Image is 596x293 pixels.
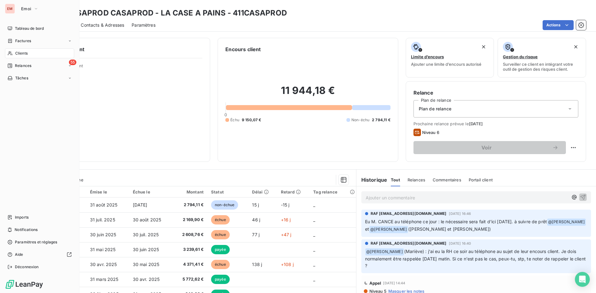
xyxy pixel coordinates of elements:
[230,117,239,123] span: Échu
[281,202,290,207] span: -15 j
[211,260,230,269] span: échue
[413,121,578,126] span: Prochaine relance prévue le
[211,189,245,194] div: Statut
[383,281,405,285] span: [DATE] 14:44
[69,60,76,65] span: 55
[211,245,230,254] span: payée
[252,232,260,237] span: 77 j
[15,252,23,257] span: Aide
[211,215,230,224] span: échue
[176,232,204,238] span: 2 608,76 €
[38,46,202,53] h6: Informations client
[449,242,471,245] span: [DATE] 16:40
[90,202,118,207] span: 31 août 2025
[15,51,28,56] span: Clients
[365,248,404,255] span: @ [PERSON_NAME]
[408,226,491,232] span: ([PERSON_NAME] et [PERSON_NAME])
[211,200,238,210] span: non-échue
[365,226,369,232] span: et
[313,277,315,282] span: _
[211,230,230,239] span: échue
[371,211,447,216] span: RAF [EMAIL_ADDRESS][DOMAIN_NAME]
[313,232,315,237] span: _
[225,46,261,53] h6: Encours client
[356,176,387,184] h6: Historique
[421,145,552,150] span: Voir
[15,215,29,220] span: Imports
[15,264,39,270] span: Déconnexion
[224,112,227,117] span: 0
[15,38,31,44] span: Factures
[176,261,204,268] span: 4 371,41 €
[365,249,587,269] span: (Mariève) : j'ai eu la RH ce soir au téléphone au sujet de leur encours client. Je dois normaleme...
[313,217,315,222] span: _
[252,217,260,222] span: 46 j
[547,219,586,226] span: @ [PERSON_NAME]
[372,117,391,123] span: 2 794,11 €
[419,106,451,112] span: Plan de relance
[411,54,444,59] span: Limite d’encours
[133,262,160,267] span: 30 mai 2025
[252,202,259,207] span: 15 j
[413,89,578,96] h6: Relance
[252,189,273,194] div: Délai
[225,84,390,103] h2: 11 944,18 €
[55,7,287,19] h3: 411CASAPROD CASAPROD - LA CASE A PAINS - 411CASAPROD
[469,121,483,126] span: [DATE]
[50,63,202,72] span: Propriétés Client
[411,62,481,67] span: Ajouter une limite d’encours autorisé
[81,22,124,28] span: Contacts & Adresses
[281,262,294,267] span: +108 j
[133,189,169,194] div: Échue le
[422,130,439,135] span: Niveau 6
[469,177,493,182] span: Portail client
[90,232,116,237] span: 30 juin 2025
[176,217,204,223] span: 2 169,90 €
[365,219,547,224] span: Eu M. CANCE au téléphone ce jour : le nécessaire sera fait d'ici [DATE]. à suivre de prêt
[5,4,15,14] div: EM
[281,189,306,194] div: Retard
[281,217,291,222] span: +16 j
[503,62,581,72] span: Surveiller ce client en intégrant votre outil de gestion des risques client.
[242,117,261,123] span: 9 150,07 €
[133,247,159,252] span: 30 juin 2025
[369,281,382,286] span: Appel
[21,6,31,11] span: Emoi
[575,272,590,287] div: Open Intercom Messenger
[176,276,204,282] span: 5 772,62 €
[391,177,400,182] span: Tout
[408,177,425,182] span: Relances
[5,279,43,289] img: Logo LeanPay
[90,247,116,252] span: 31 mai 2025
[90,277,119,282] span: 31 mars 2025
[90,217,115,222] span: 31 juil. 2025
[413,141,566,154] button: Voir
[133,202,147,207] span: [DATE]
[449,212,471,215] span: [DATE] 16:46
[133,217,161,222] span: 30 août 2025
[281,232,291,237] span: +47 j
[15,239,57,245] span: Paramètres et réglages
[176,246,204,253] span: 3 239,61 €
[433,177,461,182] span: Commentaires
[15,63,31,69] span: Relances
[313,262,315,267] span: _
[133,232,159,237] span: 30 juil. 2025
[90,262,117,267] span: 30 avr. 2025
[132,22,156,28] span: Paramètres
[351,117,369,123] span: Non-échu
[176,202,204,208] span: 2 794,11 €
[503,54,538,59] span: Gestion du risque
[371,241,447,246] span: RAF [EMAIL_ADDRESS][DOMAIN_NAME]
[369,226,408,233] span: @ [PERSON_NAME]
[313,247,315,252] span: _
[90,189,125,194] div: Émise le
[313,189,352,194] div: Tag relance
[406,38,494,78] button: Limite d’encoursAjouter une limite d’encours autorisé
[498,38,586,78] button: Gestion du risqueSurveiller ce client en intégrant votre outil de gestion des risques client.
[313,202,315,207] span: _
[211,275,230,284] span: payée
[15,75,28,81] span: Tâches
[15,26,44,31] span: Tableau de bord
[543,20,574,30] button: Actions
